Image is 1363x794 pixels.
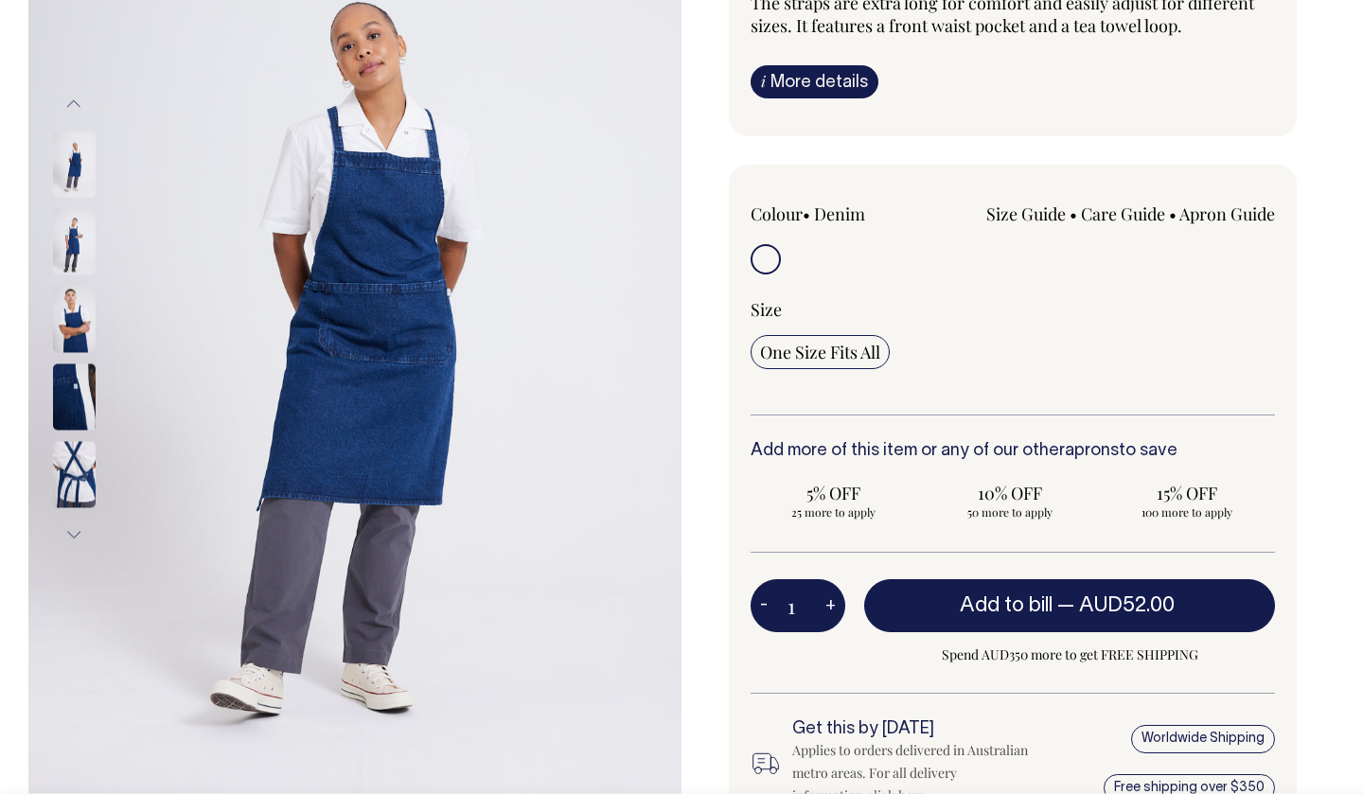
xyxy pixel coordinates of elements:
[751,587,777,625] button: -
[761,71,766,91] span: i
[1065,443,1119,459] a: aprons
[760,482,907,504] span: 5% OFF
[751,298,1275,321] div: Size
[816,587,845,625] button: +
[751,203,961,225] div: Colour
[803,203,810,225] span: •
[1179,203,1275,225] a: Apron Guide
[1081,203,1165,225] a: Care Guide
[751,476,916,525] input: 5% OFF 25 more to apply
[1057,596,1179,615] span: —
[937,504,1084,520] span: 50 more to apply
[760,341,880,363] span: One Size Fits All
[60,83,88,126] button: Previous
[53,442,96,508] img: denim
[864,579,1275,632] button: Add to bill —AUD52.00
[986,203,1066,225] a: Size Guide
[751,335,890,369] input: One Size Fits All
[1070,203,1077,225] span: •
[760,504,907,520] span: 25 more to apply
[751,442,1275,461] h6: Add more of this item or any of our other to save
[751,65,878,98] a: iMore details
[1104,476,1269,525] input: 15% OFF 100 more to apply
[1079,596,1175,615] span: AUD52.00
[1169,203,1177,225] span: •
[60,514,88,556] button: Next
[1113,504,1260,520] span: 100 more to apply
[937,482,1084,504] span: 10% OFF
[960,596,1053,615] span: Add to bill
[53,209,96,275] img: denim
[814,203,865,225] label: Denim
[1113,482,1260,504] span: 15% OFF
[792,720,1036,739] h6: Get this by [DATE]
[53,364,96,431] img: denim
[53,132,96,198] img: denim
[864,644,1275,666] span: Spend AUD350 more to get FREE SHIPPING
[928,476,1093,525] input: 10% OFF 50 more to apply
[53,287,96,353] img: denim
